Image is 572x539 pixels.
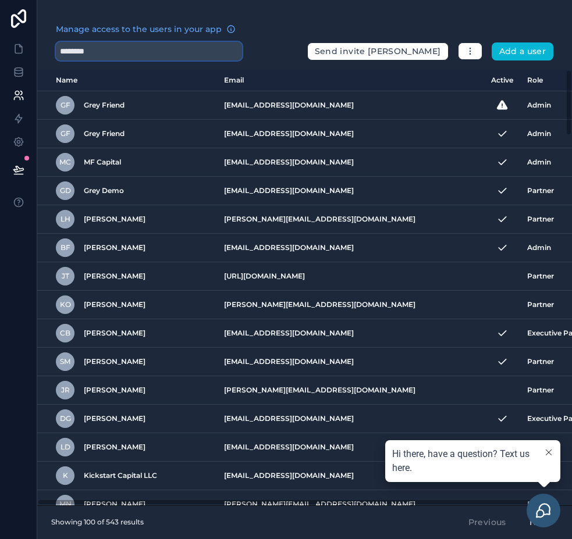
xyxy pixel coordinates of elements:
span: Partner [527,186,554,195]
span: [PERSON_NAME] [84,442,145,452]
span: Grey Friend [84,101,125,110]
td: [EMAIL_ADDRESS][DOMAIN_NAME] [217,148,484,177]
th: Active [484,70,520,91]
td: [EMAIL_ADDRESS][DOMAIN_NAME] [217,319,484,348]
span: Grey Demo [84,186,124,195]
span: Grey Friend [84,129,125,138]
span: Admin [527,129,551,138]
td: [EMAIL_ADDRESS][DOMAIN_NAME] [217,348,484,376]
span: Kickstart Capital LLC [84,471,157,480]
a: Manage access to the users in your app [56,23,236,35]
span: GD [60,186,71,195]
span: GF [61,101,70,110]
span: CB [60,329,70,338]
span: MF Capital [84,158,121,167]
span: [PERSON_NAME] [84,329,145,338]
td: [EMAIL_ADDRESS][DOMAIN_NAME] [217,177,484,205]
span: [PERSON_NAME] [84,414,145,423]
th: Email [217,70,484,91]
span: JT [62,272,69,281]
span: K [63,471,68,480]
td: [EMAIL_ADDRESS][DOMAIN_NAME] [217,91,484,120]
span: Admin [527,243,551,252]
div: scrollable content [37,70,572,505]
td: [EMAIL_ADDRESS][DOMAIN_NAME] [217,234,484,262]
span: LH [61,215,70,224]
td: [URL][DOMAIN_NAME] [217,262,484,291]
span: Partner [527,385,554,395]
span: MN [59,499,72,509]
span: Partner [527,215,554,224]
button: Send invite [PERSON_NAME] [307,42,449,61]
span: Admin [527,101,551,110]
span: [PERSON_NAME] [84,243,145,252]
td: [PERSON_NAME][EMAIL_ADDRESS][DOMAIN_NAME] [217,205,484,234]
span: Manage access to the users in your app [56,23,222,35]
span: [PERSON_NAME] [84,357,145,366]
span: [PERSON_NAME] [84,385,145,395]
span: [PERSON_NAME] [84,300,145,309]
span: Partner [527,272,554,281]
span: GF [61,129,70,138]
td: [EMAIL_ADDRESS][DOMAIN_NAME] [217,120,484,148]
button: Add a user [492,42,554,61]
span: LD [61,442,70,452]
span: MC [59,158,71,167]
span: JR [61,385,70,395]
td: [PERSON_NAME][EMAIL_ADDRESS][DOMAIN_NAME] [217,490,484,519]
span: [PERSON_NAME] [84,272,145,281]
td: [EMAIL_ADDRESS][DOMAIN_NAME] [217,405,484,433]
span: [PERSON_NAME] [84,215,145,224]
span: Admin [527,158,551,167]
span: Showing 100 of 543 results [51,517,144,527]
span: SM [60,357,70,366]
span: [PERSON_NAME] [84,499,145,509]
span: KO [60,300,71,309]
td: [EMAIL_ADDRESS][DOMAIN_NAME] [217,462,484,490]
td: [EMAIL_ADDRESS][DOMAIN_NAME] [217,433,484,462]
td: [PERSON_NAME][EMAIL_ADDRESS][DOMAIN_NAME] [217,376,484,405]
span: Partner [527,357,554,366]
span: Partner [527,300,554,309]
td: [PERSON_NAME][EMAIL_ADDRESS][DOMAIN_NAME] [217,291,484,319]
span: DG [60,414,71,423]
span: BF [61,243,70,252]
th: Name [37,70,217,91]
